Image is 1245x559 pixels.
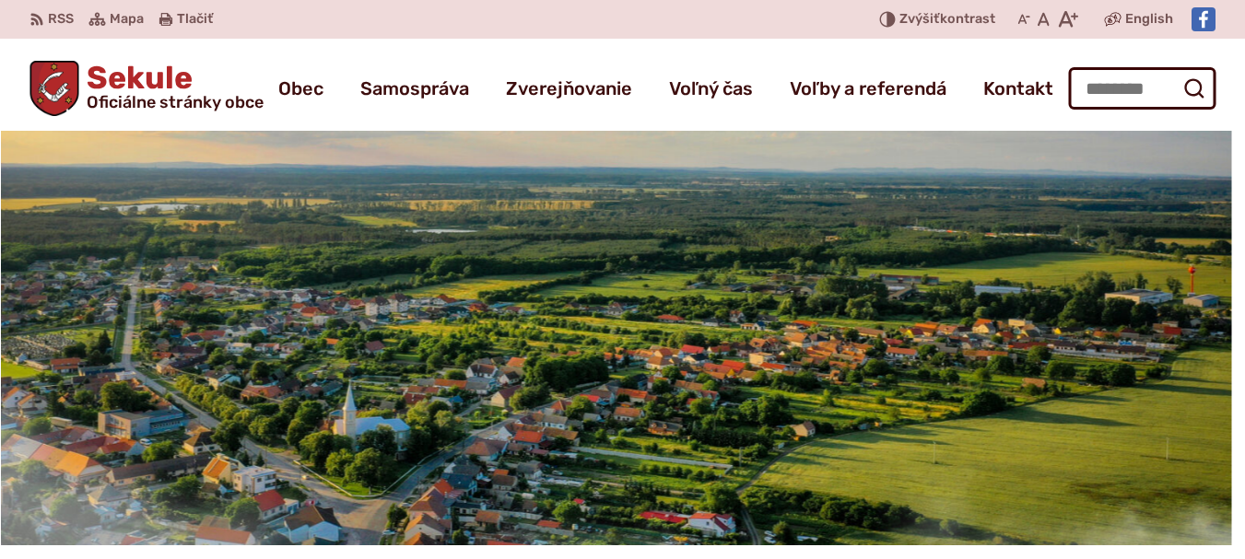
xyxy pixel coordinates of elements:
[899,12,995,28] span: kontrast
[1125,8,1173,30] span: English
[110,8,144,30] span: Mapa
[79,63,264,111] h1: Sekule
[899,11,940,27] span: Zvýšiť
[360,63,469,114] a: Samospráva
[669,63,753,114] a: Voľný čas
[29,61,79,116] img: Prejsť na domovskú stránku
[506,63,632,114] a: Zverejňovanie
[1122,8,1177,30] a: English
[1192,7,1216,31] img: Prejsť na Facebook stránku
[48,8,74,30] span: RSS
[790,63,946,114] a: Voľby a referendá
[278,63,323,114] a: Obec
[983,63,1053,114] a: Kontakt
[87,94,264,111] span: Oficiálne stránky obce
[177,12,213,28] span: Tlačiť
[29,61,264,116] a: Logo Sekule, prejsť na domovskú stránku.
